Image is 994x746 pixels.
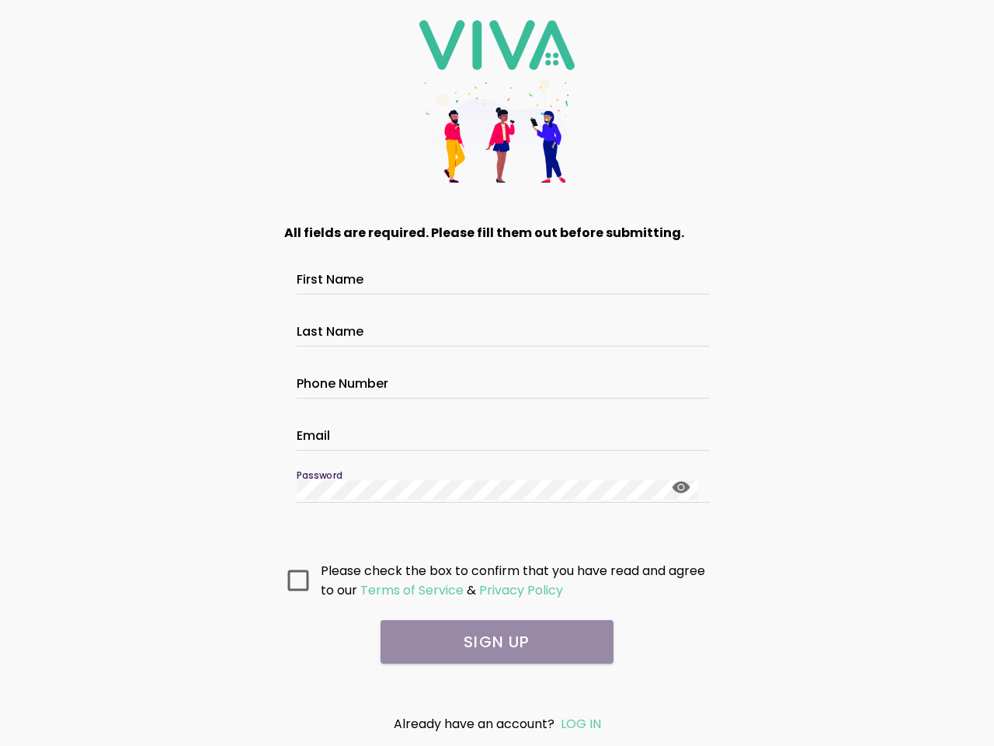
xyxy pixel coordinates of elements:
a: LOG IN [561,715,601,733]
ion-col: Please check the box to confirm that you have read and agree to our & [317,557,714,604]
strong: All fields are required. Please fill them out before submitting. [284,224,684,242]
ion-text: Privacy Policy [479,581,563,599]
ion-text: Terms of Service [360,581,464,599]
div: Already have an account? [315,714,679,734]
input: Password [297,480,697,500]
